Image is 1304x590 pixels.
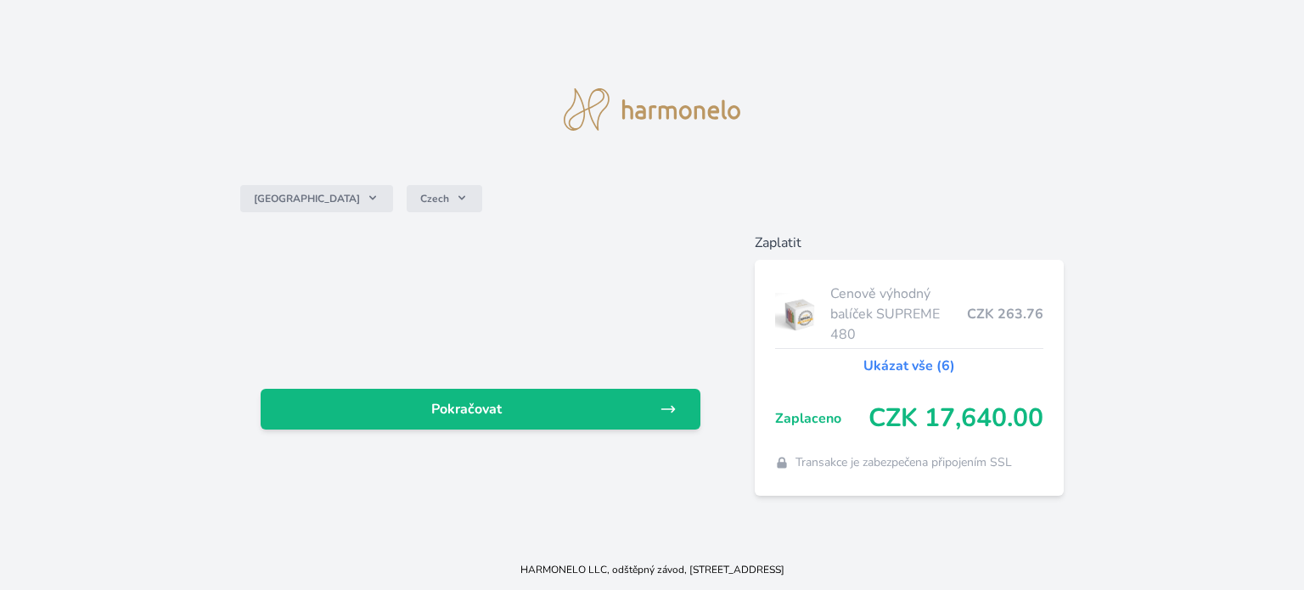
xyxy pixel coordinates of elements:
button: [GEOGRAPHIC_DATA] [240,185,393,212]
span: Transakce je zabezpečena připojením SSL [795,454,1012,471]
a: Pokračovat [261,389,700,430]
img: supreme.jpg [775,293,823,335]
span: Cenově výhodný balíček SUPREME 480 [830,284,967,345]
a: Ukázat vše (6) [863,356,955,376]
h6: Zaplatit [755,233,1064,253]
span: Zaplaceno [775,408,868,429]
span: CZK 263.76 [967,304,1043,324]
span: Pokračovat [274,399,660,419]
span: CZK 17,640.00 [868,403,1043,434]
button: Czech [407,185,482,212]
span: Czech [420,192,449,205]
span: [GEOGRAPHIC_DATA] [254,192,360,205]
img: logo.svg [564,88,740,131]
